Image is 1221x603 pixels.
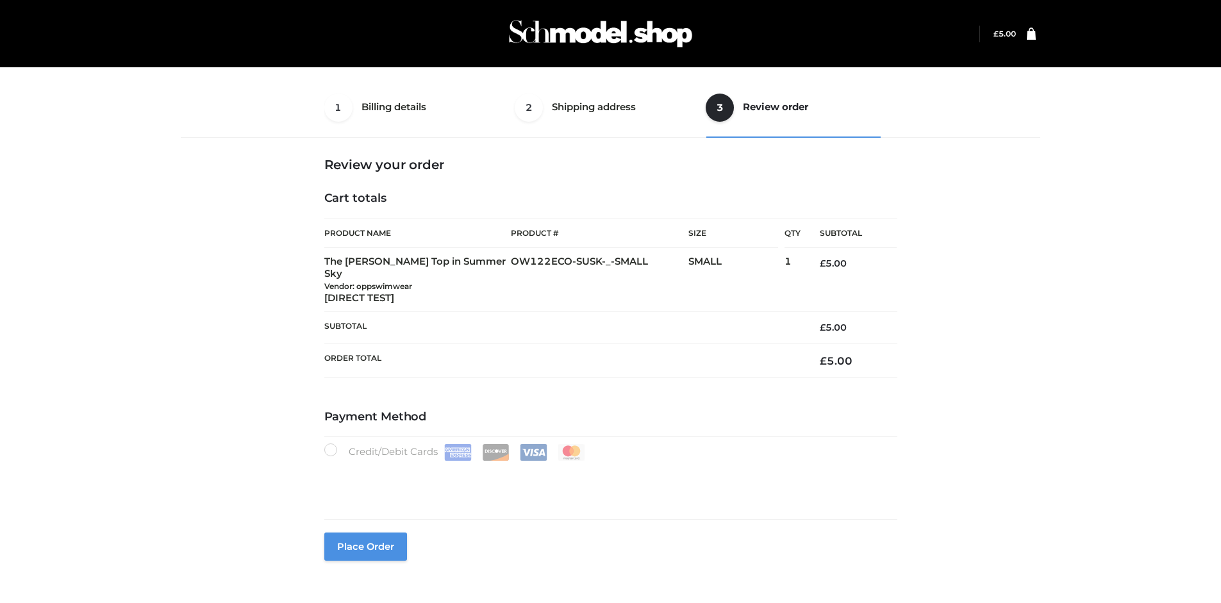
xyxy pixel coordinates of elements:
h4: Payment Method [324,410,897,424]
iframe: Secure payment input frame [322,458,895,505]
td: OW122ECO-SUSK-_-SMALL [511,248,688,312]
bdi: 5.00 [820,322,847,333]
img: Schmodel Admin 964 [504,8,697,59]
img: Visa [520,444,547,461]
img: Discover [482,444,510,461]
span: £ [993,29,999,38]
label: Credit/Debit Cards [324,443,586,461]
th: Qty [785,219,801,248]
th: Product # [511,219,688,248]
img: Amex [444,444,472,461]
span: £ [820,322,826,333]
bdi: 5.00 [820,354,852,367]
bdi: 5.00 [820,258,847,269]
h4: Cart totals [324,192,897,206]
th: Size [688,219,778,248]
img: Mastercard [558,444,585,461]
th: Subtotal [324,312,801,343]
span: £ [820,258,826,269]
th: Subtotal [801,219,897,248]
bdi: 5.00 [993,29,1016,38]
a: £5.00 [993,29,1016,38]
th: Order Total [324,343,801,377]
span: £ [820,354,827,367]
td: The [PERSON_NAME] Top in Summer Sky [DIRECT TEST] [324,248,511,312]
td: SMALL [688,248,785,312]
button: Place order [324,533,407,561]
small: Vendor: oppswimwear [324,281,412,291]
td: 1 [785,248,801,312]
th: Product Name [324,219,511,248]
h3: Review your order [324,157,897,172]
